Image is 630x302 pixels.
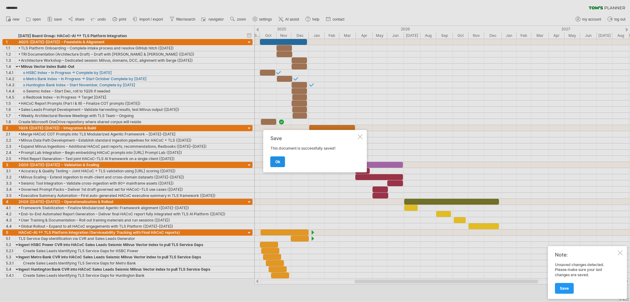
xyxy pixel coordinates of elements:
[270,156,285,167] a: ok
[555,252,616,258] div: Note:
[270,135,357,141] div: Save
[555,262,616,293] div: Unsaved changes detected. Please make sure your last changes are saved.
[275,159,280,164] span: ok
[555,283,574,294] a: Save
[270,135,357,167] div: This document is successfully saved!
[560,286,569,291] span: Save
